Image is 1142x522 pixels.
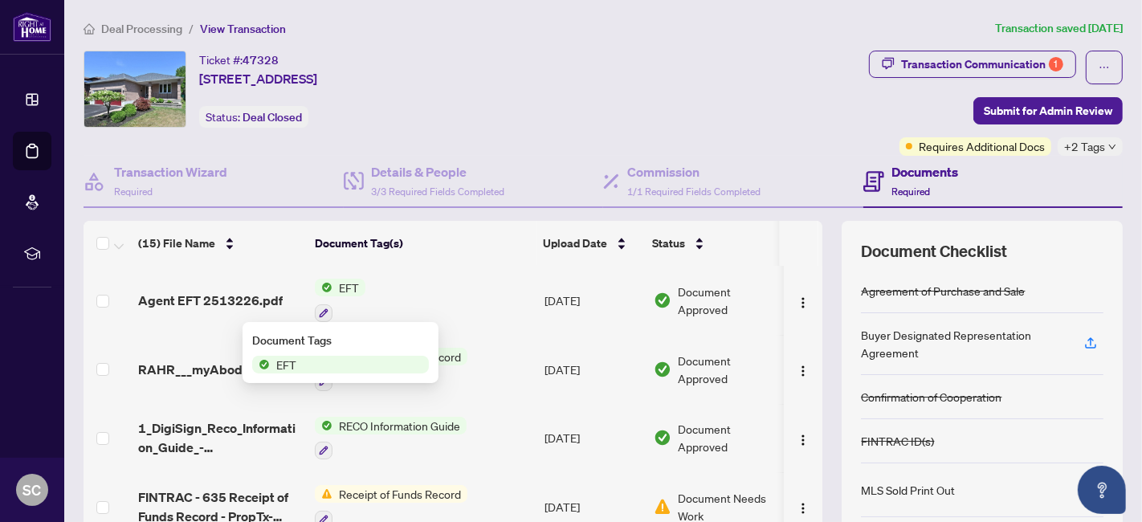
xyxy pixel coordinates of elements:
[84,51,186,127] img: IMG-X12316236_1.jpg
[315,417,467,460] button: Status IconRECO Information Guide
[797,502,810,515] img: Logo
[861,326,1065,361] div: Buyer Designated Representation Agreement
[101,22,182,36] span: Deal Processing
[1108,143,1116,151] span: down
[315,279,365,322] button: Status IconEFT
[543,234,607,252] span: Upload Date
[538,404,647,473] td: [DATE]
[678,352,777,387] span: Document Approved
[790,425,816,451] button: Logo
[315,485,332,503] img: Status Icon
[114,186,153,198] span: Required
[797,296,810,309] img: Logo
[332,485,467,503] span: Receipt of Funds Record
[315,279,332,296] img: Status Icon
[138,234,215,252] span: (15) File Name
[199,51,279,69] div: Ticket #:
[627,186,761,198] span: 1/1 Required Fields Completed
[1049,57,1063,71] div: 1
[790,494,816,520] button: Logo
[654,361,671,378] img: Document Status
[243,110,302,124] span: Deal Closed
[315,417,332,434] img: Status Icon
[652,234,685,252] span: Status
[861,282,1025,300] div: Agreement of Purchase and Sale
[114,162,227,181] h4: Transaction Wizard
[861,432,934,450] div: FINTRAC ID(s)
[901,51,1063,77] div: Transaction Communication
[199,106,308,128] div: Status:
[678,283,777,318] span: Document Approved
[892,186,931,198] span: Required
[84,23,95,35] span: home
[654,429,671,447] img: Document Status
[270,356,303,373] span: EFT
[973,97,1123,124] button: Submit for Admin Review
[797,365,810,377] img: Logo
[646,221,782,266] th: Status
[797,434,810,447] img: Logo
[919,137,1045,155] span: Requires Additional Docs
[199,69,317,88] span: [STREET_ADDRESS]
[861,481,955,499] div: MLS Sold Print Out
[654,292,671,309] img: Document Status
[252,332,429,349] div: Document Tags
[200,22,286,36] span: View Transaction
[138,291,283,310] span: Agent EFT 2513226.pdf
[984,98,1112,124] span: Submit for Admin Review
[189,19,194,38] li: /
[1078,466,1126,514] button: Open asap
[654,498,671,516] img: Document Status
[13,12,51,42] img: logo
[1064,137,1105,156] span: +2 Tags
[861,240,1007,263] span: Document Checklist
[790,357,816,382] button: Logo
[138,418,302,457] span: 1_DigiSign_Reco_Information_Guide_-_RECO_Forms.pdf
[538,266,647,335] td: [DATE]
[23,479,42,501] span: SC
[861,388,1001,406] div: Confirmation of Cooperation
[138,360,283,379] span: RAHR___myAbode 2.pdf
[308,221,536,266] th: Document Tag(s)
[538,335,647,404] td: [DATE]
[995,19,1123,38] article: Transaction saved [DATE]
[536,221,646,266] th: Upload Date
[790,288,816,313] button: Logo
[627,162,761,181] h4: Commission
[1099,62,1110,73] span: ellipsis
[132,221,308,266] th: (15) File Name
[252,356,270,373] img: Status Icon
[869,51,1076,78] button: Transaction Communication1
[332,279,365,296] span: EFT
[892,162,959,181] h4: Documents
[332,417,467,434] span: RECO Information Guide
[678,420,777,455] span: Document Approved
[372,186,505,198] span: 3/3 Required Fields Completed
[372,162,505,181] h4: Details & People
[243,53,279,67] span: 47328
